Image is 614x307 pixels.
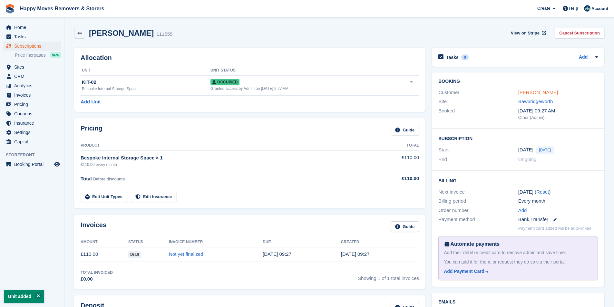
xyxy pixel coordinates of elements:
h2: [PERSON_NAME] [89,29,154,37]
span: CRM [14,72,53,81]
time: 2025-10-01 00:00:00 UTC [518,146,533,154]
a: [PERSON_NAME] [518,90,558,95]
time: 2025-10-02 08:27:06 UTC [263,251,291,257]
th: Invoice Number [169,237,263,247]
time: 2025-10-01 08:27:06 UTC [341,251,370,257]
a: Guide [391,221,419,232]
td: £110.00 [367,150,419,171]
a: Edit Unit Types [81,192,127,202]
span: Subscriptions [14,42,53,51]
span: Draft [128,251,141,258]
div: Billing period [438,197,518,205]
h2: Billing [438,177,598,184]
span: Ongoing [518,157,537,162]
p: Payment card added will be auto-linked [518,225,591,232]
a: Cancel Subscription [555,28,604,38]
a: Edit Insurance [131,192,177,202]
th: Total [367,140,419,151]
a: menu [3,32,61,41]
div: £110.00 every month [81,162,367,168]
span: Coupons [14,109,53,118]
div: 111555 [156,31,172,38]
span: Tasks [14,32,53,41]
div: KIT-02 [82,79,210,86]
span: Booking Portal [14,160,53,169]
span: Occupied [210,79,239,85]
div: Order number [438,207,518,214]
div: [DATE] 09:27 AM [518,107,598,115]
div: You can add it for them, or request they do so via their portal. [444,259,592,265]
span: Create [537,5,550,12]
h2: Allocation [81,54,419,62]
div: Automate payments [444,240,592,248]
span: Home [14,23,53,32]
span: Settings [14,128,53,137]
a: Guide [391,125,419,135]
div: Other (Admin) [518,114,598,121]
div: Add their debit or credit card to remove admin and save time. [444,249,592,256]
h2: Pricing [81,125,102,135]
span: Before discounts [93,177,125,181]
a: Reset [536,189,549,195]
h2: Invoices [81,221,106,232]
span: View on Stripe [511,30,540,36]
div: £0.00 [81,275,113,283]
a: Add [518,207,527,214]
div: Customer [438,89,518,96]
div: Bespoke Internal Storage Space [82,86,210,92]
h2: Booking [438,79,598,84]
span: Storefront [6,152,64,158]
span: Insurance [14,119,53,128]
div: Add Payment Card [444,268,484,275]
a: Sawbridgeworth [518,99,553,104]
h2: Subscription [438,135,598,141]
div: £110.00 [367,175,419,182]
div: Start [438,146,518,154]
a: menu [3,137,61,146]
a: menu [3,72,61,81]
div: Total Invoiced [81,270,113,275]
div: Booked [438,107,518,121]
a: View on Stripe [508,28,547,38]
img: stora-icon-8386f47178a22dfd0bd8f6a31ec36ba5ce8667c1dd55bd0f319d3a0aa187defe.svg [5,4,15,14]
a: menu [3,42,61,51]
a: menu [3,62,61,72]
a: Price increases NEW [15,52,61,59]
div: End [438,156,518,163]
a: Add [579,54,588,61]
span: Capital [14,137,53,146]
th: Product [81,140,367,151]
th: Unit Status [210,65,388,76]
a: menu [3,23,61,32]
a: Add Unit [81,98,101,106]
span: Sites [14,62,53,72]
a: menu [3,160,61,169]
h2: Tasks [446,54,459,60]
th: Unit [81,65,210,76]
div: Site [438,98,518,105]
span: Help [569,5,578,12]
span: Pricing [14,100,53,109]
img: Admin [584,5,590,12]
a: menu [3,128,61,137]
span: Total [81,176,92,181]
div: [DATE] ( ) [518,188,598,196]
th: Amount [81,237,128,247]
a: Preview store [53,160,61,168]
div: Every month [518,197,598,205]
div: 0 [461,54,469,60]
div: Bespoke Internal Storage Space × 1 [81,154,367,162]
span: Showing 1 of 1 total invoices [358,270,419,283]
a: menu [3,100,61,109]
a: menu [3,109,61,118]
div: Payment method [438,216,518,223]
a: Happy Moves Removers & Storers [17,3,107,14]
span: Price increases [15,52,46,58]
th: Created [341,237,419,247]
td: £110.00 [81,247,128,262]
p: Unit added [4,290,44,303]
a: menu [3,119,61,128]
div: Bank Transfer [518,216,598,223]
div: Next invoice [438,188,518,196]
th: Due [263,237,341,247]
